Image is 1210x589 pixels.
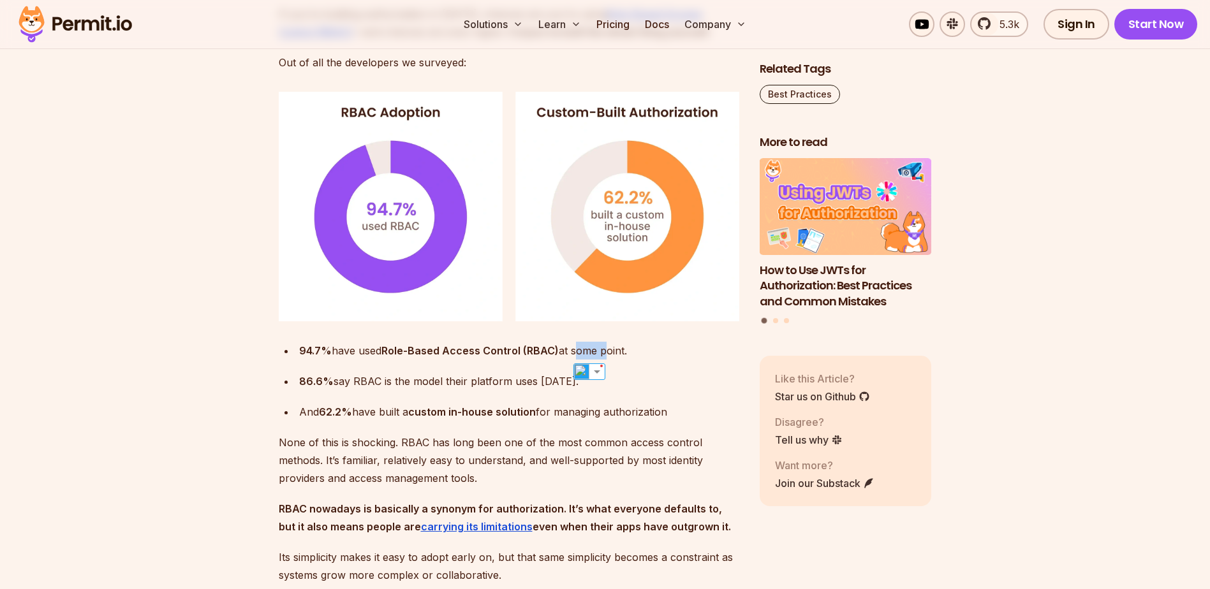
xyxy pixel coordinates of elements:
[762,317,767,323] button: Go to slide 1
[279,92,739,321] img: image.png
[970,11,1028,37] a: 5.3k
[459,11,528,37] button: Solutions
[992,17,1019,32] span: 5.3k
[760,158,932,310] li: 1 of 3
[408,405,536,418] strong: custom in-house solution
[299,344,332,357] strong: 94.7%
[1114,9,1198,40] a: Start Now
[279,548,739,584] p: Its simplicity makes it easy to adopt early on, but that same simplicity becomes a constraint as ...
[299,342,739,360] div: have used at some point.
[319,405,352,418] strong: 62.2%
[760,85,840,104] a: Best Practices
[760,158,932,310] a: How to Use JWTs for Authorization: Best Practices and Common MistakesHow to Use JWTs for Authoriz...
[279,433,739,487] p: None of this is shocking. RBAC has long been one of the most common access control methods. It’s ...
[775,432,843,447] a: Tell us why
[640,11,674,37] a: Docs
[533,520,731,533] strong: even when their apps have outgrown it.
[279,54,739,71] p: Out of all the developers we surveyed:
[773,317,778,323] button: Go to slide 2
[784,317,789,323] button: Go to slide 3
[775,475,874,490] a: Join our Substack
[775,370,870,386] p: Like this Article?
[760,158,932,325] div: Posts
[13,3,138,46] img: Permit logo
[279,502,722,533] strong: RBAC nowadays is basically a synonym for authorization. It’s what everyone defaults to, but it al...
[775,388,870,404] a: Star us on Github
[381,344,559,357] strong: Role-Based Access Control (RBAC)
[299,403,739,421] div: And have built a for managing authorization
[775,414,843,429] p: Disagree?
[299,375,334,388] strong: 86.6%
[760,61,932,77] h2: Related Tags
[591,11,635,37] a: Pricing
[533,11,586,37] button: Learn
[679,11,751,37] button: Company
[760,135,932,150] h2: More to read
[299,372,739,390] div: say RBAC is the model their platform uses [DATE].
[421,520,533,533] a: carrying its limitations
[775,457,874,472] p: Want more?
[760,158,932,255] img: How to Use JWTs for Authorization: Best Practices and Common Mistakes
[760,262,932,309] h3: How to Use JWTs for Authorization: Best Practices and Common Mistakes
[1044,9,1109,40] a: Sign In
